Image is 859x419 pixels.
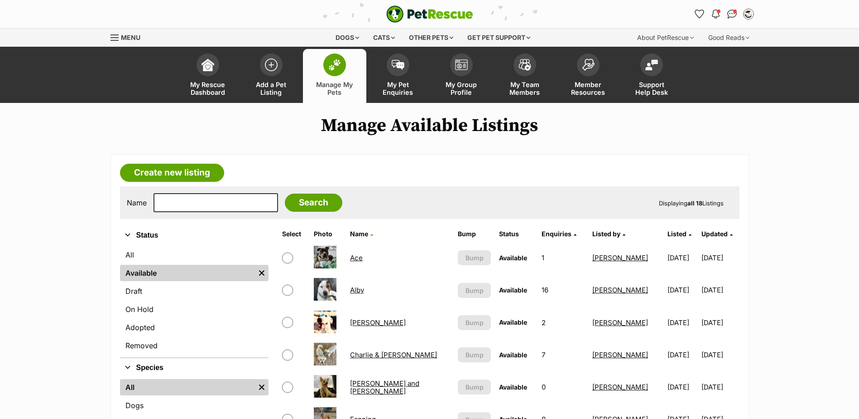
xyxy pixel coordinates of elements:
img: notifications-46538b983faf8c2785f20acdc204bb7945ddae34d4c08c2a6579f10ce5e182be.svg [712,10,719,19]
a: Dogs [120,397,269,414]
span: Listed by [592,230,620,238]
td: 0 [538,371,588,403]
span: Add a Pet Listing [251,81,292,96]
span: Available [499,318,527,326]
a: Conversations [725,7,739,21]
img: manage-my-pets-icon-02211641906a0b7f246fdf0571729dbe1e7629f14944591b6c1af311fb30b64b.svg [328,59,341,71]
strong: all 18 [687,200,702,207]
td: [DATE] [664,339,701,370]
button: Bump [458,250,491,265]
a: Menu [110,29,147,45]
a: My Team Members [493,49,557,103]
span: Support Help Desk [631,81,672,96]
span: Available [499,286,527,294]
th: Bump [454,227,495,241]
a: Alby [350,286,364,294]
a: Member Resources [557,49,620,103]
td: [DATE] [701,371,738,403]
button: Species [120,362,269,374]
div: About PetRescue [631,29,700,47]
a: Draft [120,283,269,299]
span: Manage My Pets [314,81,355,96]
span: Updated [701,230,728,238]
a: Listed [667,230,691,238]
span: Bump [465,253,484,263]
span: Bump [465,350,484,360]
span: translation missing: en.admin.listings.index.attributes.enquiries [542,230,571,238]
a: [PERSON_NAME] [592,383,648,391]
img: dashboard-icon-eb2f2d2d3e046f16d808141f083e7271f6b2e854fb5c12c21221c1fb7104beca.svg [202,58,214,71]
img: team-members-icon-5396bd8760b3fe7c0b43da4ab00e1e3bb1a5d9ba89233759b79545d2d3fc5d0d.svg [518,59,531,71]
td: [DATE] [664,242,701,273]
a: Support Help Desk [620,49,683,103]
a: Ace [350,253,363,262]
a: Available [120,265,255,281]
span: My Pet Enquiries [378,81,418,96]
span: Bump [465,382,484,392]
a: Listed by [592,230,625,238]
button: Bump [458,315,491,330]
td: [DATE] [664,307,701,338]
div: Status [120,245,269,357]
button: Notifications [709,7,723,21]
div: Good Reads [702,29,756,47]
button: Bump [458,283,491,298]
a: My Pet Enquiries [366,49,430,103]
td: 1 [538,242,588,273]
img: group-profile-icon-3fa3cf56718a62981997c0bc7e787c4b2cf8bcc04b72c1350f741eb67cf2f40e.svg [455,59,468,70]
a: Remove filter [255,265,269,281]
img: pet-enquiries-icon-7e3ad2cf08bfb03b45e93fb7055b45f3efa6380592205ae92323e6603595dc1f.svg [392,60,404,70]
img: member-resources-icon-8e73f808a243e03378d46382f2149f9095a855e16c252ad45f914b54edf8863c.svg [582,58,595,71]
td: 2 [538,307,588,338]
div: Get pet support [461,29,537,47]
img: add-pet-listing-icon-0afa8454b4691262ce3f59096e99ab1cd57d4a30225e0717b998d2c9b9846f56.svg [265,58,278,71]
div: Other pets [403,29,460,47]
td: [DATE] [664,371,701,403]
th: Select [278,227,309,241]
a: Create new listing [120,164,224,182]
th: Status [495,227,537,241]
a: [PERSON_NAME] [592,351,648,359]
span: My Team Members [504,81,545,96]
span: Member Resources [568,81,609,96]
a: [PERSON_NAME] [350,318,406,327]
a: Manage My Pets [303,49,366,103]
ul: Account quick links [692,7,756,21]
td: 16 [538,274,588,306]
a: [PERSON_NAME] and [PERSON_NAME] [350,379,419,395]
a: Remove filter [255,379,269,395]
span: Available [499,351,527,359]
img: help-desk-icon-fdf02630f3aa405de69fd3d07c3f3aa587a6932b1a1747fa1d2bba05be0121f9.svg [645,59,658,70]
span: My Rescue Dashboard [187,81,228,96]
span: Listed [667,230,686,238]
button: My account [741,7,756,21]
span: Bump [465,286,484,295]
span: Name [350,230,368,238]
div: Dogs [329,29,365,47]
button: Bump [458,347,491,362]
label: Name [127,199,147,207]
a: On Hold [120,301,269,317]
span: Available [499,383,527,391]
img: logo-e224e6f780fb5917bec1dbf3a21bbac754714ae5b6737aabdf751b685950b380.svg [386,5,473,23]
a: Removed [120,337,269,354]
span: Menu [121,34,140,41]
div: Cats [367,29,401,47]
td: [DATE] [701,242,738,273]
td: [DATE] [701,274,738,306]
span: My Group Profile [441,81,482,96]
span: Displaying Listings [659,200,724,207]
a: Updated [701,230,733,238]
img: chat-41dd97257d64d25036548639549fe6c8038ab92f7586957e7f3b1b290dea8141.svg [727,10,737,19]
a: Enquiries [542,230,576,238]
a: [PERSON_NAME] [592,253,648,262]
a: [PERSON_NAME] [592,318,648,327]
a: Add a Pet Listing [240,49,303,103]
a: Favourites [692,7,707,21]
th: Photo [310,227,346,241]
a: Name [350,230,373,238]
td: [DATE] [701,339,738,370]
a: [PERSON_NAME] [592,286,648,294]
td: [DATE] [701,307,738,338]
a: Adopted [120,319,269,336]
